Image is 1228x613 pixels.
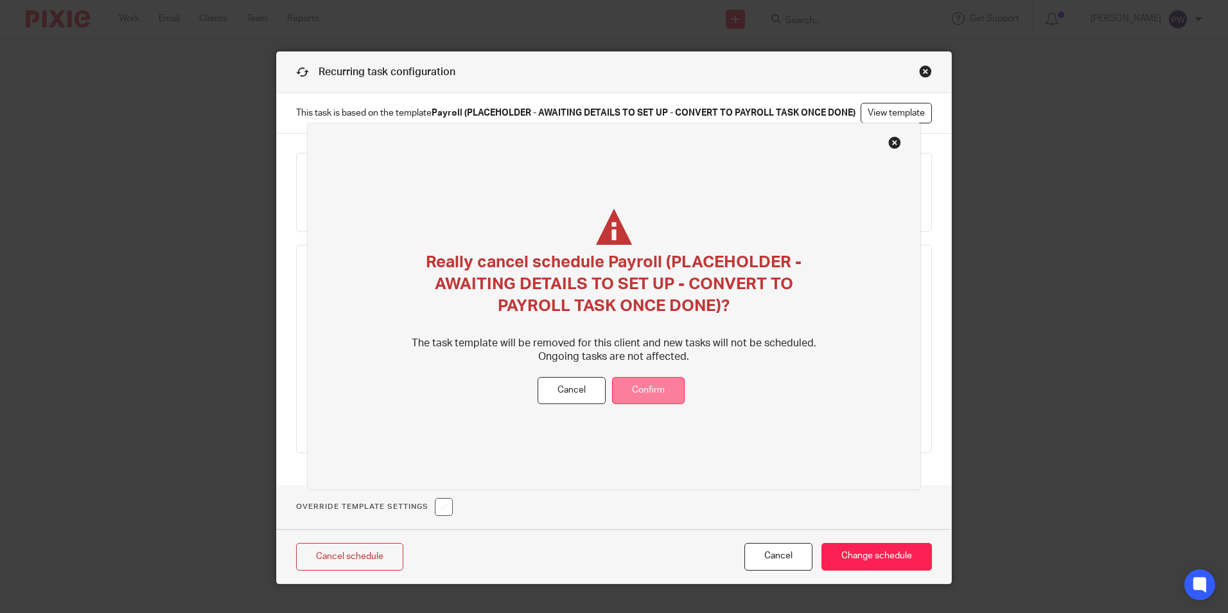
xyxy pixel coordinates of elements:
[296,543,403,571] a: Cancel schedule
[538,377,606,404] button: Cancel
[612,377,685,404] button: Confirm
[821,543,932,571] input: Change schedule
[296,107,855,120] span: This task is based on the template
[744,543,812,571] button: Cancel
[296,498,453,516] h1: Override Template Settings
[919,65,932,78] div: Close this dialog window
[432,109,855,118] strong: Payroll (PLACEHOLDER - AWAITING DETAILS TO SET UP - CONVERT TO PAYROLL TASK ONCE DONE)
[426,254,802,315] span: Really cancel schedule Payroll (PLACEHOLDER - AWAITING DETAILS TO SET UP - CONVERT TO PAYROLL TAS...
[861,103,932,123] a: View template
[296,65,455,80] h1: Recurring task configuration
[399,336,829,364] p: The task template will be removed for this client and new tasks will not be scheduled. Ongoing ta...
